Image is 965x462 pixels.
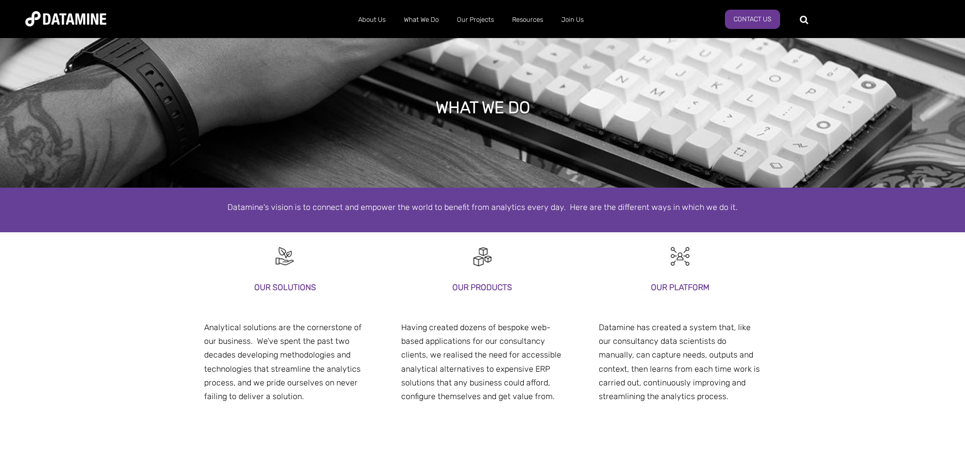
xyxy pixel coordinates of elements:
img: Digital Activation-1 [471,245,494,268]
span: Having created dozens of bespoke web-based applications for our consultancy clients, we realised ... [401,323,561,401]
a: Join Us [552,7,593,33]
a: Contact Us [725,10,780,29]
a: Our Projects [448,7,503,33]
span: Analytical solutions are the cornerstone of our business. We’ve spent the past two decades develo... [204,323,362,401]
p: Datamine's vision is to connect and empower the world to benefit from analytics every day. Here a... [194,200,771,214]
img: Customer Analytics-1 [669,245,691,268]
span: our platform [401,304,447,313]
span: our platform [204,304,250,313]
span: our platform [599,304,645,313]
img: Recruitment Black-10-1 [274,245,296,268]
h3: our platform [599,280,761,294]
h3: our products [401,280,564,294]
a: What We Do [395,7,448,33]
h3: Our solutions [204,280,367,294]
a: About Us [349,7,395,33]
h1: what we do [436,96,530,119]
span: Datamine has created a system that, like our consultancy data scientists do manually, can capture... [599,323,760,401]
a: Resources [503,7,552,33]
img: Datamine [25,11,106,26]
